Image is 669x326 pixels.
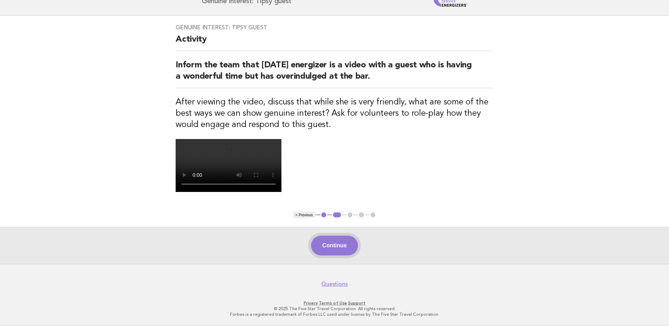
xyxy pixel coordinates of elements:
button: 2 [332,211,342,218]
button: Continue [311,236,358,255]
h3: Genuine interest: Tipsy guest [176,24,493,31]
p: · · [119,300,551,306]
button: < Previous [293,211,316,218]
a: Questions [321,280,348,288]
a: Privacy [304,301,318,306]
h3: After viewing the video, discuss that while she is very friendly, what are some of the best ways ... [176,97,493,131]
p: © 2025 The Five Star Travel Corporation. All rights reserved. [119,306,551,312]
button: 1 [320,211,327,218]
a: Terms of Use [319,301,347,306]
h2: Inform the team that [DATE] energizer is a video with a guest who is having a wonderful time but ... [176,60,493,88]
h2: Activity [176,34,493,51]
p: Forbes is a registered trademark of Forbes LLC used under license by The Five Star Travel Corpora... [119,312,551,317]
a: Support [348,301,365,306]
